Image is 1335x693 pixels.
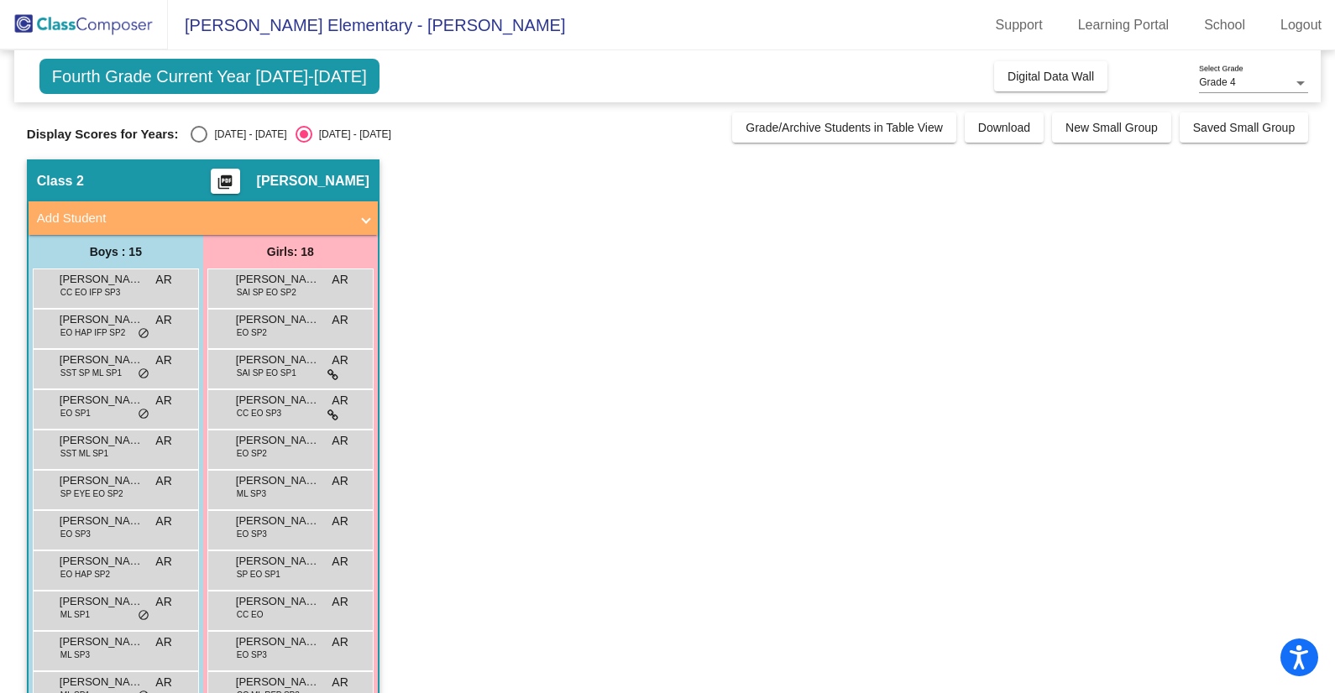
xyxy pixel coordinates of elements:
[237,649,267,661] span: EO SP3
[60,593,144,610] span: [PERSON_NAME]
[1199,76,1235,88] span: Grade 4
[332,432,348,450] span: AR
[60,568,110,581] span: EO HAP SP2
[237,447,267,460] span: EO SP2
[60,674,144,690] span: [PERSON_NAME]
[60,352,144,368] span: [PERSON_NAME]
[60,553,144,570] span: [PERSON_NAME]
[191,126,390,143] mat-radio-group: Select an option
[236,633,320,650] span: [PERSON_NAME]
[138,408,149,421] span: do_not_disturb_alt
[155,311,171,329] span: AR
[60,633,144,650] span: [PERSON_NAME]
[236,392,320,409] span: [PERSON_NAME] [PERSON_NAME]
[60,472,144,489] span: [PERSON_NAME]
[29,235,203,268] div: Boys : 15
[746,121,943,134] span: Grade/Archive Students in Table View
[732,112,956,143] button: Grade/Archive Students in Table View
[60,608,90,621] span: ML SP1
[1065,12,1183,39] a: Learning Portal
[332,633,348,651] span: AR
[155,352,171,369] span: AR
[332,513,348,530] span: AR
[236,553,320,570] span: [PERSON_NAME]
[237,528,267,540] span: EO SP3
[237,608,264,621] span: CC EO
[236,432,320,449] span: [PERSON_NAME]
[60,392,144,409] span: [PERSON_NAME]
[155,633,171,651] span: AR
[155,593,171,611] span: AR
[29,201,378,235] mat-expansion-panel-header: Add Student
[155,553,171,571] span: AR
[1065,121,1158,134] span: New Small Group
[138,609,149,623] span: do_not_disturb_alt
[60,271,144,288] span: [PERSON_NAME]
[332,271,348,289] span: AR
[155,674,171,691] span: AR
[236,513,320,529] span: [PERSON_NAME][GEOGRAPHIC_DATA]
[1267,12,1335,39] a: Logout
[39,59,380,94] span: Fourth Grade Current Year [DATE]-[DATE]
[60,649,90,661] span: ML SP3
[965,112,1044,143] button: Download
[236,271,320,288] span: [PERSON_NAME]
[312,127,391,142] div: [DATE] - [DATE]
[37,173,84,190] span: Class 2
[236,674,320,690] span: [PERSON_NAME]
[237,286,296,299] span: SAI SP EO SP2
[1180,112,1308,143] button: Saved Small Group
[60,407,91,419] span: EO SP1
[203,235,378,268] div: Girls: 18
[236,352,320,368] span: [PERSON_NAME]
[1052,112,1171,143] button: New Small Group
[60,326,125,339] span: EO HAP IFP SP2
[237,487,266,500] span: ML SP3
[138,367,149,381] span: do_not_disturb_alt
[1191,12,1259,39] a: School
[211,169,240,194] button: Print Students Details
[978,121,1030,134] span: Download
[60,432,144,449] span: [PERSON_NAME]
[155,392,171,409] span: AR
[237,407,281,419] span: CC EO SP3
[257,173,369,190] span: [PERSON_NAME]
[138,327,149,341] span: do_not_disturb_alt
[332,472,348,490] span: AR
[60,528,91,540] span: EO SP3
[237,326,267,339] span: EO SP2
[332,311,348,329] span: AR
[155,271,171,289] span: AR
[155,432,171,450] span: AR
[168,12,565,39] span: [PERSON_NAME] Elementary - [PERSON_NAME]
[237,568,280,581] span: SP EO SP1
[982,12,1056,39] a: Support
[236,472,320,489] span: [PERSON_NAME]
[60,487,123,500] span: SP EYE EO SP2
[60,447,108,460] span: SST ML SP1
[215,174,235,197] mat-icon: picture_as_pdf
[332,553,348,571] span: AR
[1008,70,1094,83] span: Digital Data Wall
[332,674,348,691] span: AR
[155,472,171,490] span: AR
[994,61,1107,91] button: Digital Data Wall
[236,593,320,610] span: [PERSON_NAME]
[207,127,286,142] div: [DATE] - [DATE]
[60,513,144,529] span: [PERSON_NAME]
[332,392,348,409] span: AR
[60,311,144,328] span: [PERSON_NAME]
[60,286,121,299] span: CC EO IFP SP3
[155,513,171,530] span: AR
[37,209,349,228] mat-panel-title: Add Student
[332,593,348,611] span: AR
[60,367,122,379] span: SST SP ML SP1
[1193,121,1295,134] span: Saved Small Group
[332,352,348,369] span: AR
[237,367,296,379] span: SAI SP EO SP1
[27,127,179,142] span: Display Scores for Years:
[236,311,320,328] span: [PERSON_NAME]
